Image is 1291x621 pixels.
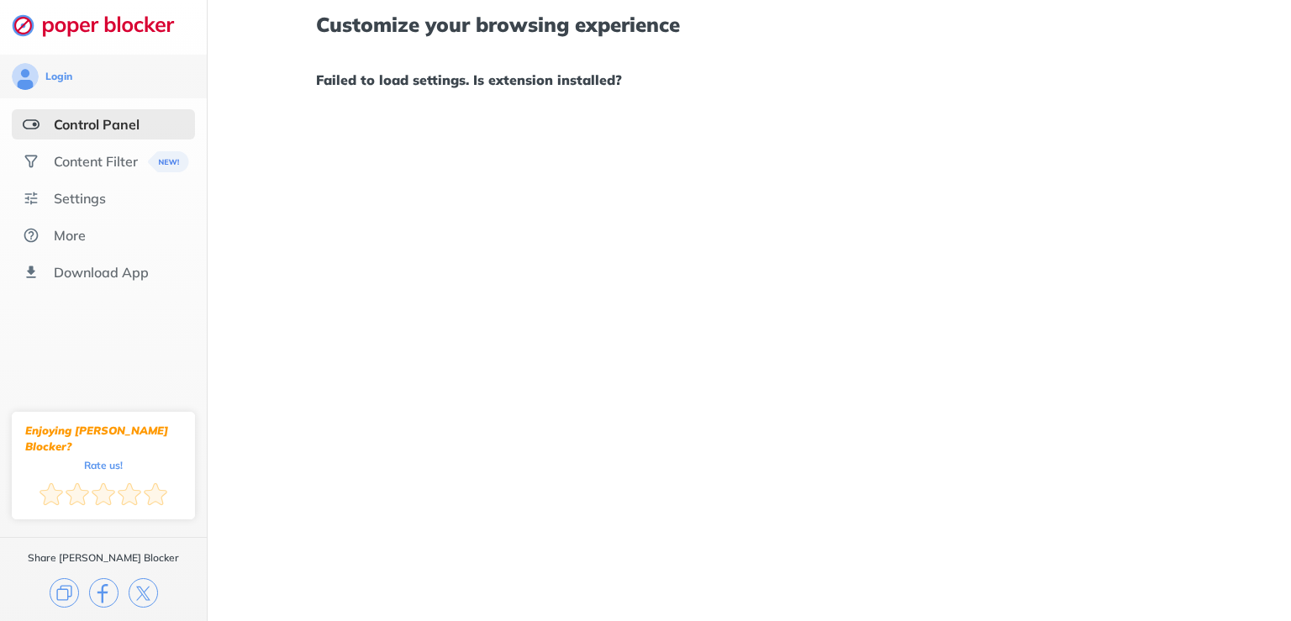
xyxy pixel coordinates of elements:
div: Rate us! [84,461,123,469]
img: avatar.svg [12,63,39,90]
img: copy.svg [50,578,79,608]
img: settings.svg [23,190,40,207]
img: features-selected.svg [23,116,40,133]
div: Settings [54,190,106,207]
div: Login [45,70,72,83]
img: menuBanner.svg [147,151,188,172]
div: Download App [54,264,149,281]
div: Control Panel [54,116,140,133]
img: logo-webpage.svg [12,13,192,37]
img: x.svg [129,578,158,608]
h1: Customize your browsing experience [316,13,1183,35]
div: Share [PERSON_NAME] Blocker [28,551,179,565]
div: Content Filter [54,153,138,170]
img: about.svg [23,227,40,244]
h1: Failed to load settings. Is extension installed? [316,69,1183,91]
img: social.svg [23,153,40,170]
img: download-app.svg [23,264,40,281]
div: More [54,227,86,244]
div: Enjoying [PERSON_NAME] Blocker? [25,423,182,455]
img: facebook.svg [89,578,119,608]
